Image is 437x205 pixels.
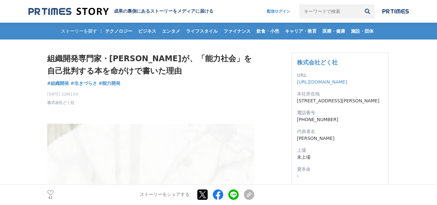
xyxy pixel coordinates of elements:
[297,173,383,179] dd: -
[99,80,121,87] a: #能力開発
[28,7,109,16] img: 成果の裏側にあるストーリーをメディアに届ける
[47,91,79,97] span: [DATE] 22時15分
[297,109,383,116] dt: 電話番号
[221,28,253,34] span: ファイナンス
[297,79,347,85] a: [URL][DOMAIN_NAME]
[299,4,360,18] input: キーワードで検索
[136,23,159,40] a: ビジネス
[140,192,190,198] p: ストーリーをシェアする
[103,23,135,40] a: テクノロジー
[297,72,383,79] dt: URL
[348,28,376,34] span: 施設・団体
[382,9,409,14] img: prtimes
[297,135,383,142] dd: [PERSON_NAME]
[360,4,375,18] button: 検索
[47,100,74,106] a: 株式会社どく社
[297,166,383,173] dt: 資本金
[297,128,383,135] dt: 代表者名
[260,4,297,18] a: 配信ログイン
[71,80,97,86] span: #生きづらさ
[320,23,348,40] a: 医療・健康
[297,59,338,66] a: 株式会社どく社
[282,23,319,40] a: キャリア・教育
[47,196,54,199] p: 42
[221,23,253,40] a: ファイナンス
[320,28,348,34] span: 医療・健康
[297,97,383,104] dd: [STREET_ADDRESS][PERSON_NAME]
[47,80,69,87] a: #組織開発
[183,28,220,34] span: ライフスタイル
[47,80,69,86] span: #組織開発
[348,23,376,40] a: 施設・団体
[47,52,254,77] h1: 組織開発専門家・[PERSON_NAME]が、「能力社会」を自己批判する本を命がけで書いた理由
[71,80,97,87] a: #生きづらさ
[297,91,383,97] dt: 本社所在地
[28,7,213,16] a: 成果の裏側にあるストーリーをメディアに届ける 成果の裏側にあるストーリーをメディアに届ける
[282,28,319,34] span: キャリア・教育
[103,28,135,34] span: テクノロジー
[159,28,183,34] span: エンタメ
[297,154,383,161] dd: 未上場
[254,28,282,34] span: 飲食・小売
[183,23,220,40] a: ライフスタイル
[114,8,213,14] h2: 成果の裏側にあるストーリーをメディアに届ける
[297,147,383,154] dt: 上場
[99,80,121,86] span: #能力開発
[254,23,282,40] a: 飲食・小売
[297,116,383,123] dd: [PHONE_NUMBER]
[136,28,159,34] span: ビジネス
[159,23,183,40] a: エンタメ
